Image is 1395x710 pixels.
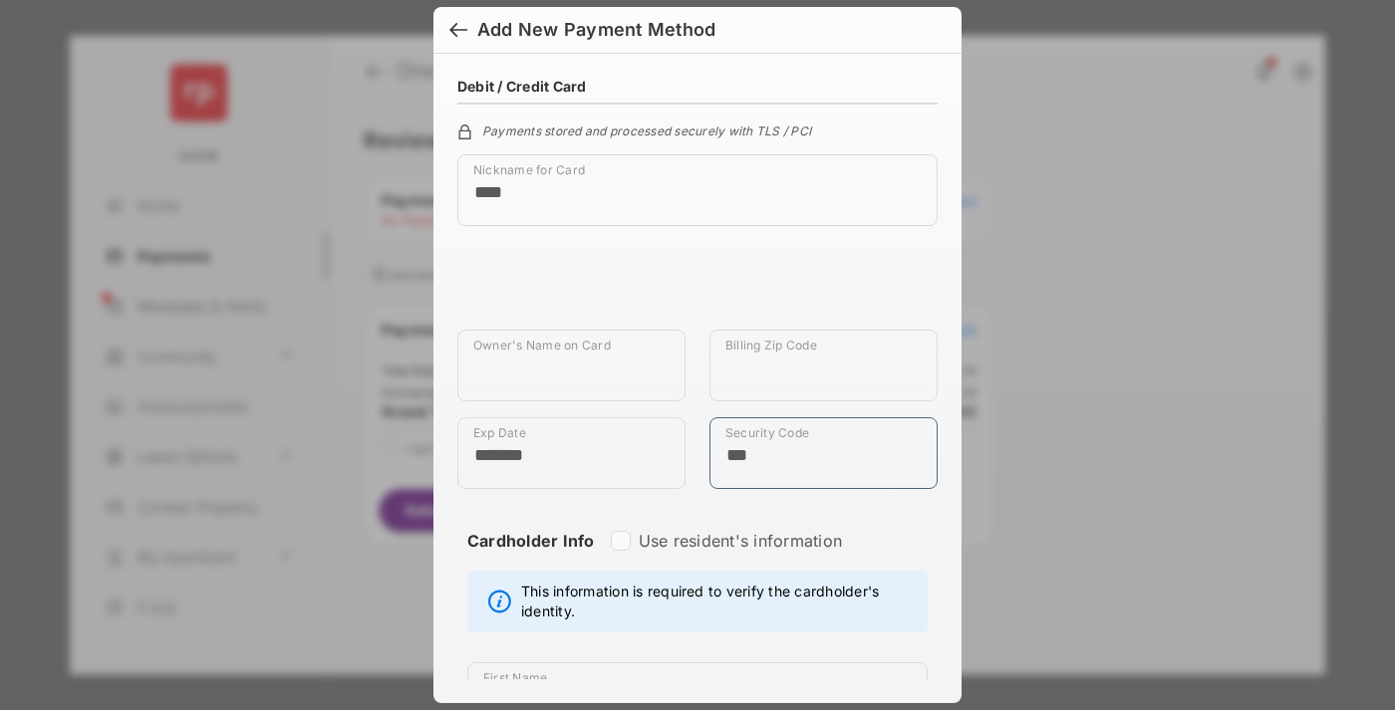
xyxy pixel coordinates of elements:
[477,19,715,41] div: Add New Payment Method
[457,242,938,330] iframe: Credit card field
[467,531,595,587] strong: Cardholder Info
[457,120,938,138] div: Payments stored and processed securely with TLS / PCI
[457,78,587,95] h4: Debit / Credit Card
[639,531,842,551] label: Use resident's information
[521,582,917,621] span: This information is required to verify the cardholder's identity.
